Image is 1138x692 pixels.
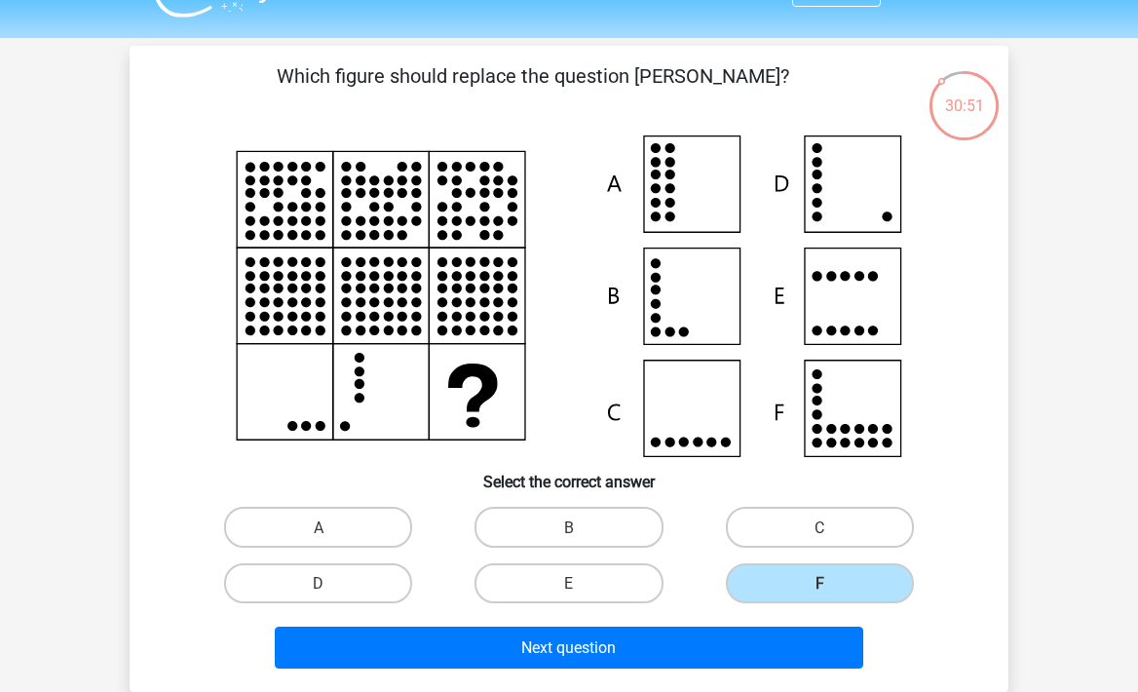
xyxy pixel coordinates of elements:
[277,64,789,88] font: Which figure should replace the question [PERSON_NAME]?
[816,574,824,593] font: F
[815,519,824,537] font: C
[483,473,655,491] font: Select the correct answer
[314,519,323,537] font: A
[564,519,574,537] font: B
[945,96,984,115] font: 30:51
[564,574,573,593] font: E
[275,627,864,669] button: Next question
[521,638,616,657] font: Next question
[313,574,323,593] font: D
